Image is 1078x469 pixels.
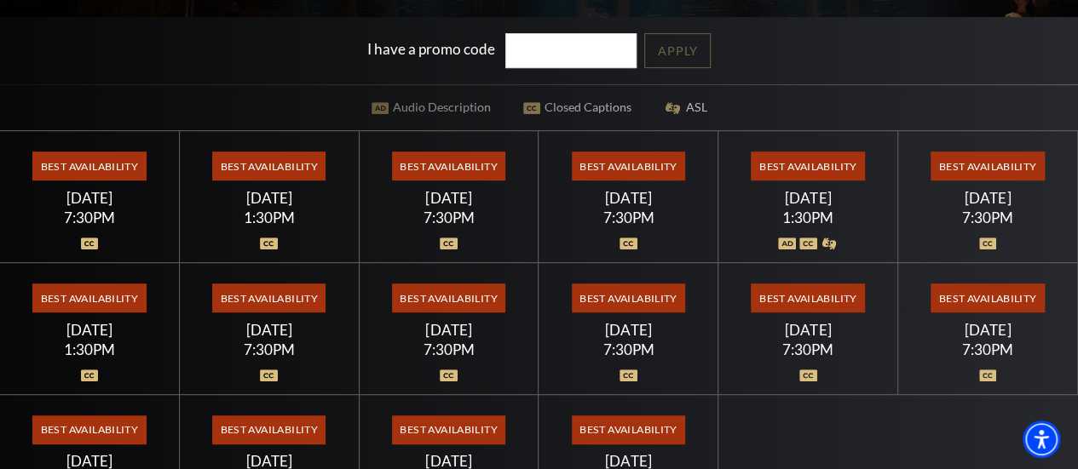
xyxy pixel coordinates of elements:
[392,152,505,180] span: Best Availability
[559,210,697,225] div: 7:30PM
[919,321,1057,339] div: [DATE]
[20,189,159,207] div: [DATE]
[200,189,338,207] div: [DATE]
[572,415,685,444] span: Best Availability
[200,342,338,357] div: 7:30PM
[572,152,685,180] span: Best Availability
[212,283,326,312] span: Best Availability
[20,321,159,339] div: [DATE]
[572,283,685,312] span: Best Availability
[739,210,877,225] div: 1:30PM
[919,210,1057,225] div: 7:30PM
[392,415,505,444] span: Best Availability
[559,342,697,357] div: 7:30PM
[379,189,517,207] div: [DATE]
[739,189,877,207] div: [DATE]
[931,152,1044,180] span: Best Availability
[200,321,338,339] div: [DATE]
[559,321,697,339] div: [DATE]
[751,152,864,180] span: Best Availability
[379,342,517,357] div: 7:30PM
[212,152,326,180] span: Best Availability
[392,283,505,312] span: Best Availability
[32,415,146,444] span: Best Availability
[20,342,159,357] div: 1:30PM
[1023,420,1060,458] div: Accessibility Menu
[367,40,495,58] label: I have a promo code
[379,321,517,339] div: [DATE]
[931,283,1044,312] span: Best Availability
[919,189,1057,207] div: [DATE]
[212,415,326,444] span: Best Availability
[751,283,864,312] span: Best Availability
[739,342,877,357] div: 7:30PM
[379,210,517,225] div: 7:30PM
[32,283,146,312] span: Best Availability
[919,342,1057,357] div: 7:30PM
[20,210,159,225] div: 7:30PM
[32,152,146,180] span: Best Availability
[739,321,877,339] div: [DATE]
[559,189,697,207] div: [DATE]
[200,210,338,225] div: 1:30PM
